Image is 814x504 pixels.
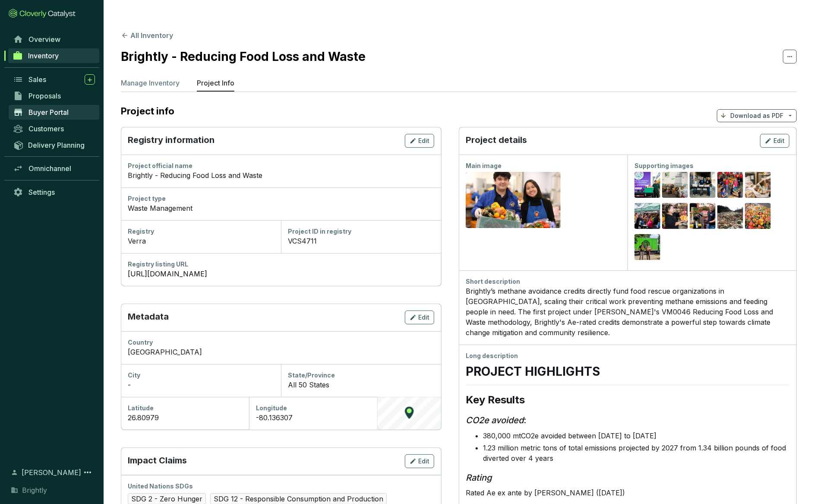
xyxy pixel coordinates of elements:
[28,188,55,197] span: Settings
[128,170,434,181] div: Brightly - Reducing Food Loss and Waste
[9,32,99,47] a: Overview
[418,136,429,145] span: Edit
[418,313,429,322] span: Edit
[128,311,169,324] p: Metadata
[466,472,492,483] em: Rating
[256,412,370,423] div: -80.136307
[466,415,524,425] em: CO2e avoided
[466,352,789,360] div: Long description
[288,236,434,246] div: VCS4711
[256,404,370,412] div: Longitude
[121,78,180,88] p: Manage Inventory
[466,134,527,148] p: Project details
[405,134,434,148] button: Edit
[128,347,434,357] div: [GEOGRAPHIC_DATA]
[128,371,274,380] div: City
[128,269,434,279] a: [URL][DOMAIN_NAME]
[128,236,274,246] div: Verra
[128,380,274,390] div: -
[28,164,71,173] span: Omnichannel
[483,443,789,463] li: 1.23 million metric tons of total emissions projected by 2027 from 1.34 billion pounds of food di...
[28,108,69,117] span: Buyer Portal
[405,454,434,468] button: Edit
[128,338,434,347] div: Country
[9,89,99,103] a: Proposals
[730,111,783,120] p: Download as PDF
[9,72,99,87] a: Sales
[9,138,99,152] a: Delivery Planning
[128,404,242,412] div: Latitude
[634,162,789,170] div: Supporting images
[9,121,99,136] a: Customers
[466,162,621,170] div: Main image
[197,78,234,88] p: Project Info
[288,371,434,380] div: State/Province
[405,311,434,324] button: Edit
[466,488,789,498] p: Rated Ae ex ante by [PERSON_NAME] ([DATE])
[466,286,789,338] div: Brightly’s methane avoidance credits directly fund food rescue organizations in [GEOGRAPHIC_DATA]...
[121,105,183,117] h2: Project info
[128,260,434,269] div: Registry listing URL
[288,227,434,236] div: Project ID in registry
[22,467,81,478] span: [PERSON_NAME]
[28,141,85,149] span: Delivery Planning
[466,364,600,379] strong: PROJECT HIGHLIGHTS
[9,105,99,120] a: Buyer Portal
[28,124,64,133] span: Customers
[128,134,215,148] p: Registry information
[121,48,366,66] h2: Brightly - Reducing Food Loss and Waste
[9,161,99,176] a: Omnichannel
[466,277,789,286] div: Short description
[128,412,242,423] div: 26.80979
[28,75,46,84] span: Sales
[8,48,99,63] a: Inventory
[128,454,187,468] p: Impact Claims
[760,134,789,148] button: Edit
[773,136,785,145] span: Edit
[466,415,789,425] h3: :
[128,162,434,170] div: Project official name
[128,482,434,491] div: United Nations SDGs
[128,227,274,236] div: Registry
[22,485,47,495] span: Brightly
[28,51,59,60] span: Inventory
[9,185,99,200] a: Settings
[483,431,789,441] li: 380,000 mtCO2e avoided between [DATE] to [DATE]
[121,30,173,41] button: All Inventory
[128,203,434,213] div: Waste Management
[466,393,525,406] strong: Key Results
[28,92,61,100] span: Proposals
[128,194,434,203] div: Project type
[418,457,429,466] span: Edit
[288,380,434,390] div: All 50 States
[28,35,60,44] span: Overview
